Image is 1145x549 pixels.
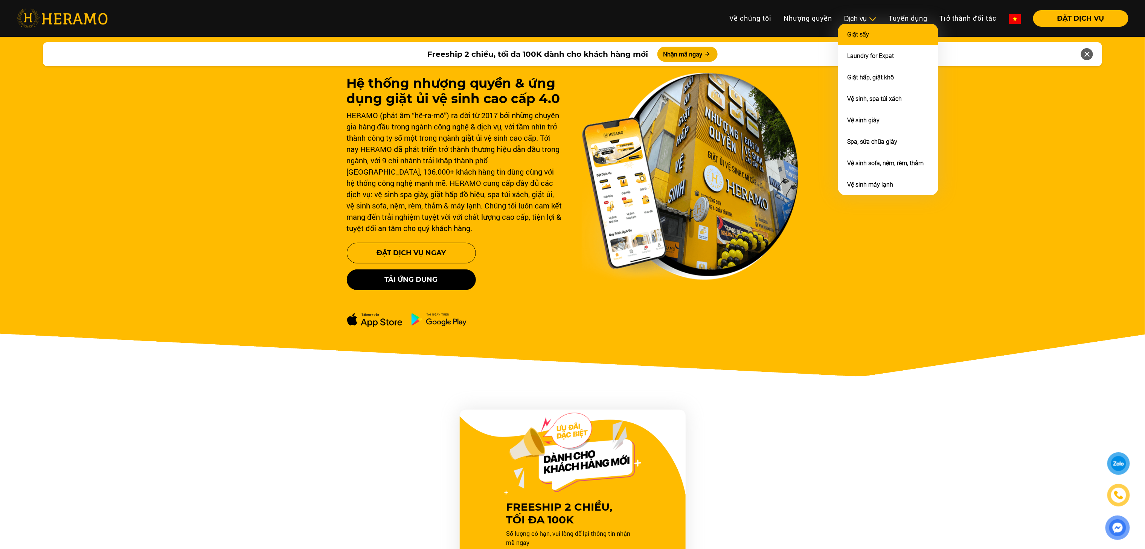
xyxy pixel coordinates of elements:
a: Vệ sinh sofa, nệm, rèm, thảm [847,160,924,167]
img: ch-dowload [411,313,467,326]
button: Nhận mã ngay [657,47,718,62]
button: Tải ứng dụng [347,269,476,290]
div: Dịch vụ [844,14,877,24]
img: Offer Header [504,413,641,495]
a: Vệ sinh giày [847,117,880,124]
a: Trở thành đối tác [933,10,1003,26]
a: Giặt hấp, giặt khô [847,74,894,81]
img: banner [582,73,799,280]
h3: FREESHIP 2 CHIỀU, TỐI ĐA 100K [506,501,639,526]
span: Freeship 2 chiều, tối đa 100K dành cho khách hàng mới [428,49,648,60]
a: Về chúng tôi [723,10,778,26]
a: Spa, sửa chữa giày [847,138,897,145]
img: vn-flag.png [1009,14,1021,24]
a: Laundry for Expat [847,52,894,59]
a: ĐẶT DỊCH VỤ [1027,15,1128,22]
a: Giặt sấy [847,31,869,38]
a: Nhượng quyền [778,10,838,26]
a: Vệ sinh, spa túi xách [847,95,902,102]
img: heramo-logo.png [17,9,108,28]
img: subToggleIcon [869,15,877,23]
div: HERAMO (phát âm “hê-ra-mô”) ra đời từ 2017 bởi những chuyên gia hàng đầu trong ngành công nghệ & ... [347,109,564,234]
img: phone-icon [1115,491,1123,499]
a: Vệ sinh máy lạnh [847,181,893,188]
h1: Hệ thống nhượng quyền & ứng dụng giặt ủi vệ sinh cao cấp 4.0 [347,76,564,106]
button: ĐẶT DỊCH VỤ [1033,10,1128,27]
p: Số lượng có hạn, vui lòng để lại thông tin nhận mã ngay [506,529,639,547]
img: apple-dowload [347,313,403,327]
button: Đặt Dịch Vụ Ngay [347,243,476,263]
a: phone-icon [1108,485,1129,505]
a: Tuyển dụng [883,10,933,26]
